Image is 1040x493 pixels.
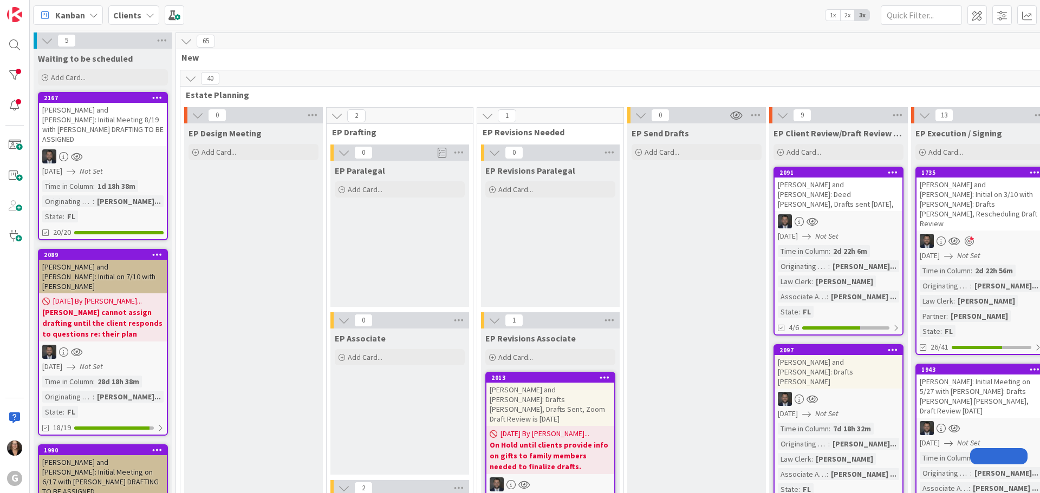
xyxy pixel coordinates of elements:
span: 9 [793,109,811,122]
span: : [827,291,828,303]
div: [PERSON_NAME] [955,295,1018,307]
div: FL [64,406,78,418]
span: Add Card... [348,352,382,362]
span: : [829,245,830,257]
div: Law Clerk [778,275,811,287]
span: 2x [840,10,855,21]
div: 1990 [39,445,167,455]
img: JW [920,234,934,248]
img: JW [42,149,56,163]
span: : [811,275,813,287]
span: : [827,468,828,480]
div: [PERSON_NAME] ... [828,468,899,480]
div: 2013 [491,374,614,382]
span: : [946,310,948,322]
span: 13 [935,109,953,122]
b: Clients [113,10,141,21]
div: JW [486,477,614,491]
div: Partner [920,310,946,322]
div: [PERSON_NAME]... [830,260,899,272]
span: : [63,211,64,222]
div: [PERSON_NAME] ... [828,291,899,303]
span: [DATE] [920,437,940,449]
span: 0 [354,314,373,327]
div: Originating Attorney [920,280,970,292]
span: Add Card... [348,185,382,194]
span: 0 [354,146,373,159]
div: Time in Column [42,180,93,192]
span: Add Card... [645,147,679,157]
div: 2097 [775,345,902,355]
a: 2091[PERSON_NAME] and [PERSON_NAME]: Deed [PERSON_NAME], Drafts sent [DATE],JW[DATE]Not SetTime i... [773,167,903,336]
span: : [970,467,972,479]
span: [DATE] [778,408,798,419]
div: [PERSON_NAME]... [94,391,164,403]
span: 65 [197,35,215,48]
input: Quick Filter... [881,5,962,25]
span: EP Revisions Paralegal [485,165,575,176]
span: [DATE] By [PERSON_NAME]... [500,428,589,439]
a: 2089[PERSON_NAME] and [PERSON_NAME]: Initial on 7/10 with [PERSON_NAME][DATE] By [PERSON_NAME]...... [38,249,168,436]
span: 20/20 [53,227,71,238]
span: 0 [651,109,669,122]
i: Not Set [80,361,103,371]
div: [PERSON_NAME] and [PERSON_NAME]: Deed [PERSON_NAME], Drafts sent [DATE], [775,178,902,211]
span: EP Send Drafts [632,128,689,139]
div: Associate Assigned [778,468,827,480]
div: Time in Column [778,423,829,435]
div: 2167[PERSON_NAME] and [PERSON_NAME]: Initial Meeting 8/19 with [PERSON_NAME] DRAFTING TO BE ASSIGNED [39,93,167,146]
span: : [93,391,94,403]
span: 1x [825,10,840,21]
span: Add Card... [51,73,86,82]
span: [DATE] [42,361,62,372]
i: Not Set [80,166,103,176]
div: State [920,325,940,337]
span: Kanban [55,9,85,22]
div: State [778,306,798,318]
div: FL [942,325,955,337]
div: JW [775,392,902,406]
b: [PERSON_NAME] cannot assign drafting until the client responds to questions re: their plan [42,307,164,339]
b: On Hold until clients provide info on gifts to family members needed to finalize drafts. [490,439,611,472]
span: Add Card... [928,147,963,157]
img: JW [920,421,934,435]
div: Originating Attorney [42,391,93,403]
div: Time in Column [778,245,829,257]
div: 2013[PERSON_NAME] and [PERSON_NAME]: Drafts [PERSON_NAME], Drafts Sent, Zoom Draft Review is [DATE] [486,373,614,426]
span: Add Card... [498,185,533,194]
span: EP Execution / Signing [915,128,1002,139]
span: EP Client Review/Draft Review Meeting [773,128,903,139]
span: Add Card... [201,147,236,157]
div: Associate Assigned [778,291,827,303]
span: 3x [855,10,869,21]
span: [DATE] [778,231,798,242]
div: 2d 22h 6m [830,245,870,257]
div: Time in Column [920,452,971,464]
div: 2089 [44,251,167,259]
span: 18/19 [53,422,71,433]
span: : [940,325,942,337]
span: : [828,260,830,272]
div: State [42,211,63,222]
div: [PERSON_NAME]... [830,438,899,450]
div: [PERSON_NAME]... [94,195,164,207]
div: JW [775,214,902,228]
div: Time in Column [42,376,93,387]
span: 40 [201,72,219,85]
span: : [971,265,972,277]
div: Originating Attorney [920,467,970,479]
img: MW [7,441,22,456]
i: Not Set [957,438,980,448]
div: 2089 [39,250,167,260]
div: [PERSON_NAME] and [PERSON_NAME]: Drafts [PERSON_NAME] [775,355,902,389]
div: 2089[PERSON_NAME] and [PERSON_NAME]: Initial on 7/10 with [PERSON_NAME] [39,250,167,293]
div: 2097 [779,346,902,354]
span: : [828,438,830,450]
span: EP Paralegal [335,165,385,176]
span: Waiting to be scheduled [38,53,133,64]
div: Law Clerk [778,453,811,465]
div: 1d 18h 38m [95,180,138,192]
div: JW [39,345,167,359]
i: Not Set [815,409,838,418]
span: : [798,306,800,318]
